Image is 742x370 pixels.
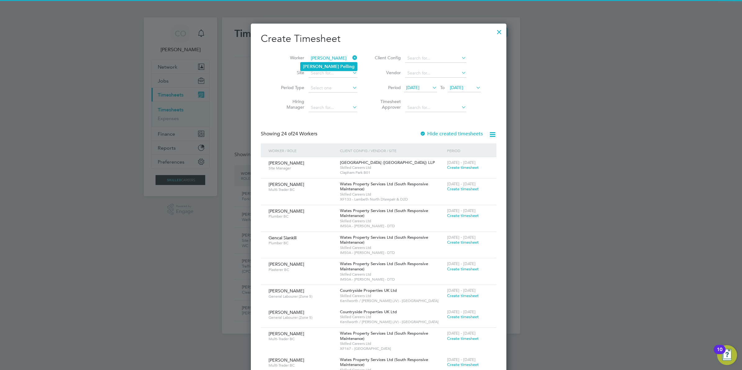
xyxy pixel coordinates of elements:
[373,70,401,75] label: Vendor
[281,131,317,137] span: 24 Workers
[340,219,444,223] span: Skilled Careers Ltd
[405,54,466,63] input: Search for...
[269,166,335,171] span: Site Manager
[420,131,483,137] label: Hide created timesheets
[447,186,479,192] span: Create timesheet
[269,288,304,294] span: [PERSON_NAME]
[717,345,737,365] button: Open Resource Center, 10 new notifications
[340,277,444,282] span: IM50A - [PERSON_NAME] - DTD
[340,170,444,175] span: Clapham Park B01
[309,84,357,92] input: Select one
[447,181,476,187] span: [DATE] - [DATE]
[447,240,479,245] span: Create timesheet
[340,346,444,351] span: XF167 - [GEOGRAPHIC_DATA]
[373,55,401,61] label: Client Config
[340,160,435,165] span: [GEOGRAPHIC_DATA] ([GEOGRAPHIC_DATA]) LLP
[447,213,479,218] span: Create timesheet
[269,336,335,341] span: Multi-Trader BC
[447,314,479,319] span: Create timesheet
[276,85,304,90] label: Period Type
[340,293,444,298] span: Skilled Careers Ltd
[309,54,357,63] input: Search for...
[340,298,444,303] span: Kenilworth / [PERSON_NAME] (JV) - [GEOGRAPHIC_DATA]
[276,55,304,61] label: Worker
[269,267,335,272] span: Plasterer BC
[447,235,476,240] span: [DATE] - [DATE]
[447,288,476,293] span: [DATE] - [DATE]
[269,315,335,320] span: General Labourer (Zone 5)
[450,85,463,90] span: [DATE]
[447,266,479,272] span: Create timesheet
[269,187,335,192] span: Multi-Trader BC
[340,181,428,192] span: Wates Property Services Ltd (South Responsive Maintenance)
[276,99,304,110] label: Hiring Manager
[269,261,304,267] span: [PERSON_NAME]
[438,83,446,92] span: To
[276,70,304,75] label: Site
[309,69,357,78] input: Search for...
[269,363,335,368] span: Multi-Trader BC
[269,160,304,166] span: [PERSON_NAME]
[340,250,444,255] span: IM50A - [PERSON_NAME] - DTD
[447,208,476,213] span: [DATE] - [DATE]
[447,261,476,266] span: [DATE] - [DATE]
[267,143,338,158] div: Worker / Role
[281,131,292,137] span: 24 of
[717,350,722,358] div: 10
[447,165,479,170] span: Create timesheet
[340,288,397,293] span: Countryside Properties UK Ltd
[269,309,304,315] span: [PERSON_NAME]
[340,357,428,368] span: Wates Property Services Ltd (South Responsive Maintenance)
[406,85,419,90] span: [DATE]
[269,294,335,299] span: General Labourer (Zone 5)
[340,341,444,346] span: Skilled Careers Ltd
[447,331,476,336] span: [DATE] - [DATE]
[338,143,446,158] div: Client Config / Vendor / Site
[340,64,355,69] b: Pelling
[340,331,428,341] span: Wates Property Services Ltd (South Responsive Maintenance)
[269,182,304,187] span: [PERSON_NAME]
[340,165,444,170] span: Skilled Careers Ltd
[340,309,397,314] span: Countryside Properties UK Ltd
[340,235,428,245] span: Wates Property Services Ltd (South Responsive Maintenance)
[269,357,304,363] span: [PERSON_NAME]
[447,309,476,314] span: [DATE] - [DATE]
[269,331,304,336] span: [PERSON_NAME]
[446,143,490,158] div: Period
[269,235,296,241] span: Gencal Siankili
[447,336,479,341] span: Create timesheet
[261,131,319,137] div: Showing
[303,64,339,69] b: [PERSON_NAME]
[269,208,304,214] span: [PERSON_NAME]
[405,69,466,78] input: Search for...
[373,99,401,110] label: Timesheet Approver
[373,85,401,90] label: Period
[447,362,479,367] span: Create timesheet
[340,319,444,324] span: Kenilworth / [PERSON_NAME] (JV) - [GEOGRAPHIC_DATA]
[340,192,444,197] span: Skilled Careers Ltd
[447,357,476,362] span: [DATE] - [DATE]
[340,197,444,202] span: XF133 - Lambeth North Disrepair & D2D
[269,241,335,246] span: Plumber BC
[340,245,444,250] span: Skilled Careers Ltd
[340,223,444,228] span: IM50A - [PERSON_NAME] - DTD
[447,293,479,298] span: Create timesheet
[340,261,428,272] span: Wates Property Services Ltd (South Responsive Maintenance)
[340,272,444,277] span: Skilled Careers Ltd
[340,314,444,319] span: Skilled Careers Ltd
[261,32,496,45] h2: Create Timesheet
[447,160,476,165] span: [DATE] - [DATE]
[269,214,335,219] span: Plumber BC
[340,208,428,219] span: Wates Property Services Ltd (South Responsive Maintenance)
[405,103,466,112] input: Search for...
[309,103,357,112] input: Search for...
